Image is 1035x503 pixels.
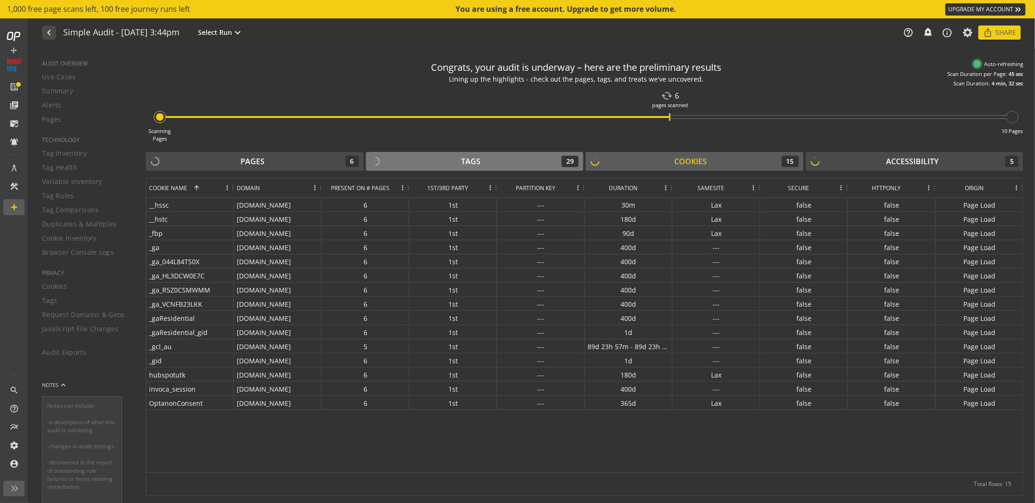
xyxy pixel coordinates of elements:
[497,325,585,339] div: ---
[322,325,409,339] div: 6
[760,268,848,282] div: false
[234,297,322,310] div: [DOMAIN_NAME]
[497,368,585,381] div: ---
[672,382,760,395] div: ---
[788,184,810,192] span: Secure
[585,368,672,381] div: 180d
[146,325,234,339] div: _gaResidential_gid
[936,311,1023,325] div: Page Load
[672,339,760,353] div: ---
[936,283,1023,296] div: Page Load
[497,339,585,353] div: ---
[585,198,672,211] div: 30m
[936,198,1023,211] div: Page Load
[760,325,848,339] div: false
[146,240,234,254] div: _ga
[585,339,672,353] div: 89d 23h 57m - 89d 23h 59m
[146,368,234,381] div: hubspotutk
[562,156,579,167] div: 29
[234,254,322,268] div: [DOMAIN_NAME]
[516,184,555,192] span: Partition Key
[936,382,1023,395] div: Page Load
[234,339,322,353] div: [DOMAIN_NAME]
[585,268,672,282] div: 400d
[234,198,322,211] div: [DOMAIN_NAME]
[322,353,409,367] div: 6
[9,404,19,413] mat-icon: help_outline
[586,152,803,171] button: Cookies15
[1005,156,1018,167] div: 5
[58,380,68,390] mat-icon: keyboard_arrow_up
[672,240,760,254] div: ---
[409,353,497,367] div: 1st
[942,27,952,38] mat-icon: info_outline
[234,212,322,226] div: [DOMAIN_NAME]
[146,254,234,268] div: _ga_044L84TS0X
[672,325,760,339] div: ---
[974,60,1023,68] div: Auto-refreshing
[782,156,799,167] div: 15
[497,226,585,240] div: ---
[672,283,760,296] div: ---
[322,339,409,353] div: 5
[497,240,585,254] div: ---
[322,368,409,381] div: 6
[923,27,932,36] mat-icon: add_alert
[585,297,672,310] div: 400d
[983,28,993,37] mat-icon: ios_share
[848,396,936,410] div: false
[585,240,672,254] div: 400d
[848,226,936,240] div: false
[234,368,322,381] div: [DOMAIN_NAME]
[936,325,1023,339] div: Page Load
[760,240,848,254] div: false
[322,382,409,395] div: 6
[409,368,497,381] div: 1st
[936,254,1023,268] div: Page Load
[322,396,409,410] div: 6
[146,396,234,410] div: OptanonConsent
[234,325,322,339] div: [DOMAIN_NAME]
[234,240,322,254] div: [DOMAIN_NAME]
[497,311,585,325] div: ---
[497,198,585,211] div: ---
[234,353,322,367] div: [DOMAIN_NAME]
[760,212,848,226] div: false
[848,297,936,310] div: false
[848,325,936,339] div: false
[234,311,322,325] div: [DOMAIN_NAME]
[672,226,760,240] div: Lax
[848,353,936,367] div: false
[456,4,678,15] div: You are using a free account. Upgrade to get more volume.
[409,311,497,325] div: 1st
[945,3,1026,16] a: UPGRADE MY ACCOUNT
[346,156,359,167] div: 6
[497,268,585,282] div: ---
[409,382,497,395] div: 1st
[609,184,638,192] span: Duration
[196,26,245,39] button: Select Run
[978,25,1021,40] button: Share
[672,353,760,367] div: ---
[936,353,1023,367] div: Page Load
[322,254,409,268] div: 6
[585,212,672,226] div: 180d
[965,184,984,192] span: Origin
[936,226,1023,240] div: Page Load
[234,268,322,282] div: [DOMAIN_NAME]
[947,70,1007,78] div: Scan Duration per Page:
[146,353,234,367] div: _gid
[9,386,19,395] mat-icon: search
[760,297,848,310] div: false
[1009,70,1023,78] div: 45 sec
[9,163,19,173] mat-icon: architecture
[936,339,1023,353] div: Page Load
[234,226,322,240] div: [DOMAIN_NAME]
[936,297,1023,310] div: Page Load
[234,396,322,410] div: [DOMAIN_NAME]
[760,226,848,240] div: false
[146,297,234,310] div: _ga_VCNFB23LKK
[1002,127,1023,135] div: 10 Pages
[672,198,760,211] div: Lax
[146,339,234,353] div: _gcl_au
